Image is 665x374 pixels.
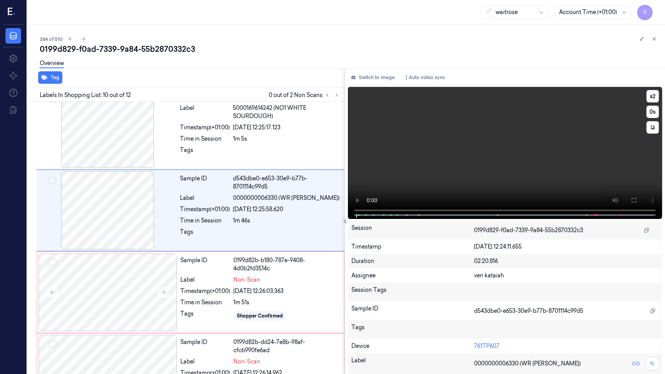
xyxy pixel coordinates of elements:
[233,217,340,225] div: 1m 46s
[180,310,230,322] div: Tags
[180,358,230,366] div: Label
[646,90,659,102] button: x2
[233,276,260,284] span: Non-Scan
[233,338,339,355] div: 0199d82b-dd24-7e8b-98af-cfcb990fe6ad
[180,135,230,143] div: Time in Session
[474,257,658,265] div: 02:20.816
[48,176,56,184] button: Select row
[233,287,339,295] div: [DATE] 12:26:03.363
[351,257,474,265] div: Duration
[269,90,341,100] span: 0 out of 2 Non Scans
[351,224,474,236] div: Session
[180,217,230,225] div: Time in Session
[180,123,230,132] div: Timestamp (+01:00)
[237,312,283,319] div: Shopper Confirmed
[401,71,448,84] button: Auto video sync
[474,307,583,315] span: d543dbe0-e653-30e9-b77b-8701114c99d5
[351,323,474,336] div: Tags
[474,243,658,251] div: [DATE] 12:24:11.655
[233,123,340,132] div: [DATE] 12:25:17.123
[40,91,131,99] span: Labels In Shopping List: 10 out of 12
[233,205,340,213] div: [DATE] 12:25:58.620
[233,194,340,202] span: 0000000006330 (WR [PERSON_NAME])
[180,298,230,307] div: Time in Session
[351,305,474,317] div: Sample ID
[40,36,63,42] span: 384 of 510
[49,340,56,348] button: Select row
[351,286,474,298] div: Session Tags
[180,146,230,159] div: Tags
[40,44,659,55] div: 0199d829-f0ad-7339-9a84-55b2870332c3
[637,5,653,20] button: V
[233,298,339,307] div: 1m 51s
[233,135,340,143] div: 1m 5s
[180,256,230,273] div: Sample ID
[180,194,230,202] div: Label
[49,258,56,266] button: Select row
[180,104,230,120] div: Label
[474,360,581,368] span: 0000000006330 (WR [PERSON_NAME])
[348,71,398,84] button: Switch to image
[351,272,474,280] div: Assignee
[180,175,230,191] div: Sample ID
[233,358,260,366] span: Non-Scan
[351,342,474,350] div: Device
[474,226,583,235] span: 0199d829-f0ad-7339-9a84-55b2870332c3
[180,276,230,284] div: Label
[233,175,340,191] div: d543dbe0-e653-30e9-b77b-8701114c99d5
[351,243,474,251] div: Timestamp
[180,338,230,355] div: Sample ID
[233,104,340,120] span: 5000169614242 (NO1 WHITE SOURDOUGH)
[474,342,658,350] div: 761TP607
[180,287,230,295] div: Timestamp (+01:00)
[646,106,659,118] button: 0s
[38,71,62,84] button: Tag
[474,272,658,280] div: ven kataiah
[180,205,230,213] div: Timestamp (+01:00)
[180,228,230,240] div: Tags
[351,356,474,370] div: Label
[40,59,64,68] a: Overview
[233,256,339,273] div: 0199d82b-b180-787e-9408-4d0b2fd3514c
